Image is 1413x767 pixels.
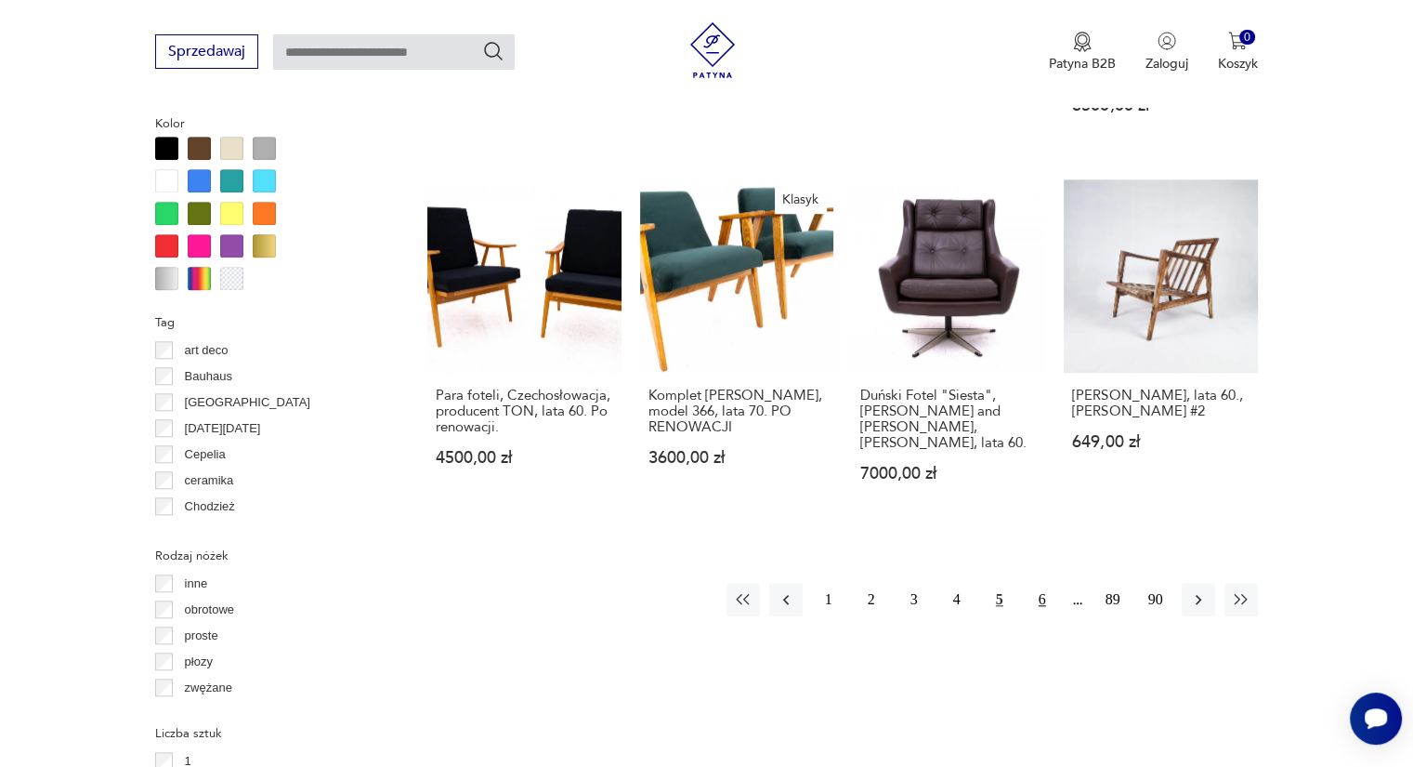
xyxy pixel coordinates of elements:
[648,450,825,466] p: 3600,00 zł
[1218,55,1258,73] p: Koszyk
[185,626,218,646] p: proste
[640,179,833,518] a: KlasykKomplet foteli Chierowskiego, model 366, lata 70. PO RENOWACJIKomplet [PERSON_NAME], model ...
[185,522,231,543] p: Ćmielów
[185,392,310,413] p: [GEOGRAPHIC_DATA]
[155,723,383,744] p: Liczba sztuk
[482,40,504,62] button: Szukaj
[436,450,612,466] p: 4500,00 zł
[855,583,888,616] button: 2
[436,388,612,435] h3: Para foteli, Czechosłowacja, producent TON, lata 60. Po renowacji.
[185,340,229,361] p: art deco
[648,388,825,435] h3: Komplet [PERSON_NAME], model 366, lata 70. PO RENOWACJI
[852,179,1045,518] a: Duński Fotel "Siesta", Erhardsen and Andersen, Dania, lata 60.Duński Fotel "Siesta", [PERSON_NAME...
[1026,583,1059,616] button: 6
[1072,98,1249,113] p: 8500,00 zł
[1049,32,1116,73] a: Ikona medaluPatyna B2B
[1139,583,1172,616] button: 90
[1158,32,1176,50] img: Ikonka użytkownika
[1239,30,1255,46] div: 0
[1072,388,1249,419] h3: [PERSON_NAME], lata 60., [PERSON_NAME] #2
[860,466,1037,482] p: 7000,00 zł
[155,113,383,134] p: Kolor
[185,366,232,387] p: Bauhaus
[185,418,261,439] p: [DATE][DATE]
[1096,583,1130,616] button: 89
[1350,693,1402,745] iframe: Smartsupp widget button
[155,312,383,333] p: Tag
[185,678,232,698] p: zwężane
[983,583,1016,616] button: 5
[1145,32,1188,73] button: Zaloguj
[1049,55,1116,73] p: Patyna B2B
[1049,32,1116,73] button: Patyna B2B
[155,546,383,566] p: Rodzaj nóżek
[185,574,208,594] p: inne
[155,34,258,69] button: Sprzedawaj
[185,496,235,517] p: Chodzież
[860,388,1037,451] h3: Duński Fotel "Siesta", [PERSON_NAME] and [PERSON_NAME], [PERSON_NAME], lata 60.
[185,600,234,620] p: obrotowe
[427,179,621,518] a: Para foteli, Czechosłowacja, producent TON, lata 60. Po renowacji.Para foteli, Czechosłowacja, pr...
[1145,55,1188,73] p: Zaloguj
[685,22,740,78] img: Patyna - sklep z meblami i dekoracjami vintage
[1073,32,1092,52] img: Ikona medalu
[1072,434,1249,450] p: 649,00 zł
[155,46,258,60] a: Sprzedawaj
[1218,32,1258,73] button: 0Koszyk
[940,583,974,616] button: 4
[185,444,226,465] p: Cepelia
[812,583,845,616] button: 1
[1064,179,1257,518] a: Fotel Stefan, lata 60., Zenon Bączyk #2[PERSON_NAME], lata 60., [PERSON_NAME] #2649,00 zł
[185,470,234,491] p: ceramika
[1228,32,1247,50] img: Ikona koszyka
[185,652,213,672] p: płozy
[897,583,931,616] button: 3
